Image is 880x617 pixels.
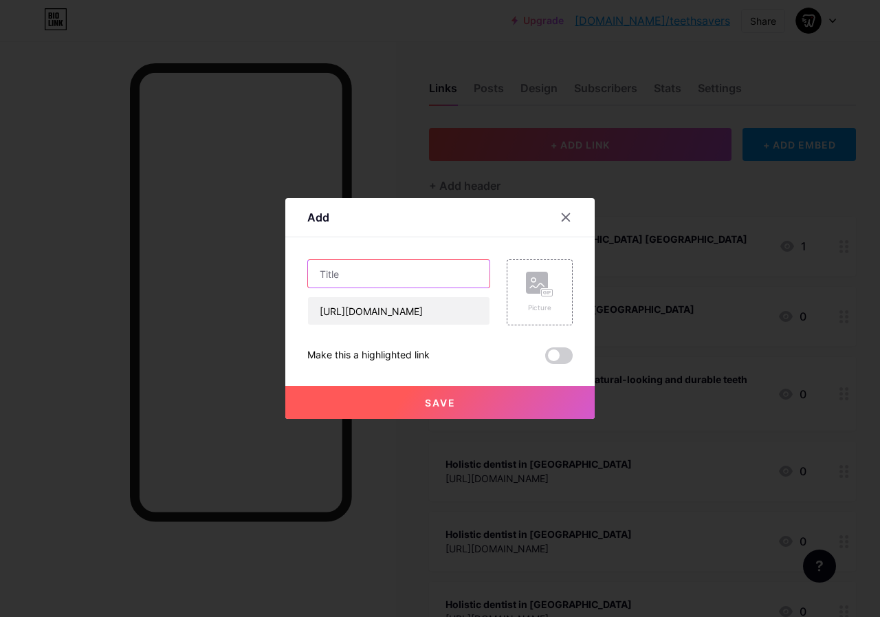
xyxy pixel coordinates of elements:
[308,297,489,325] input: URL
[285,386,595,419] button: Save
[307,209,329,226] div: Add
[307,347,430,364] div: Make this a highlighted link
[526,303,553,313] div: Picture
[308,260,489,288] input: Title
[425,397,456,409] span: Save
